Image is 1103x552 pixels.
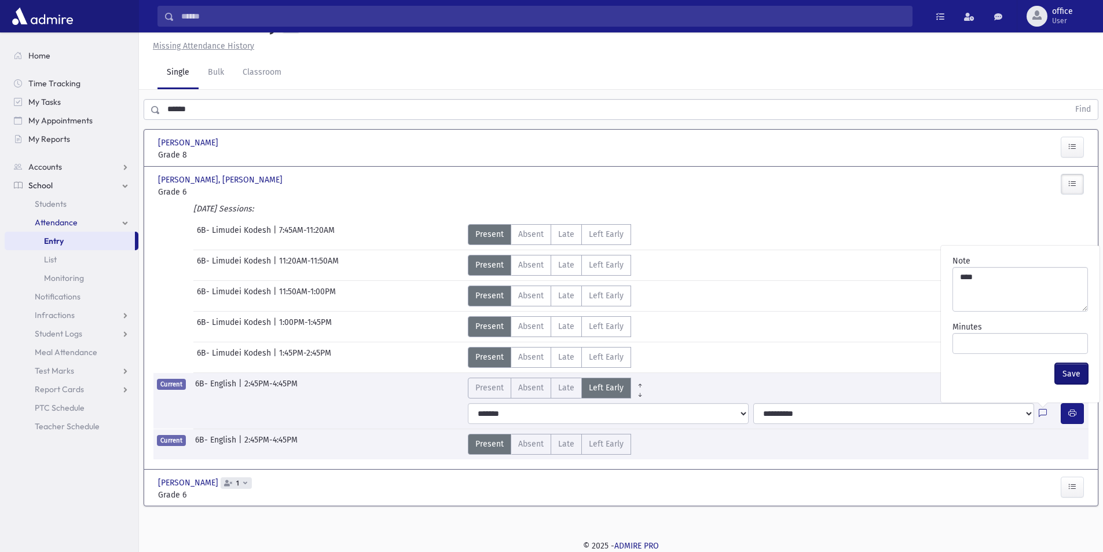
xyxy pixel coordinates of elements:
div: AttTypes [468,378,649,399]
span: Home [28,50,50,61]
label: Note [952,255,970,267]
span: Absent [518,438,544,450]
a: Monitoring [5,269,138,287]
span: Left Early [589,228,624,240]
i: [DATE] Sessions: [193,204,254,214]
span: Test Marks [35,365,74,376]
a: All Later [631,387,649,396]
span: Left Early [589,259,624,271]
div: AttTypes [468,255,631,276]
span: Present [475,382,504,394]
span: Late [558,438,574,450]
span: Grade 6 [158,186,303,198]
a: School [5,176,138,195]
span: Student Logs [35,328,82,339]
div: © 2025 - [157,540,1084,552]
a: Classroom [233,57,291,89]
a: Home [5,46,138,65]
a: Student Logs [5,324,138,343]
span: Present [475,259,504,271]
span: [PERSON_NAME] [158,137,221,149]
button: Find [1068,100,1098,119]
a: Single [157,57,199,89]
span: 6B- English [195,434,239,455]
a: Attendance [5,213,138,232]
span: 6B- English [195,378,239,399]
span: Late [558,320,574,332]
span: 11:50AM-1:00PM [279,286,336,306]
span: 1 [234,480,241,487]
div: AttTypes [468,316,631,337]
u: Missing Attendance History [153,41,254,51]
span: Teacher Schedule [35,421,100,432]
span: Current [157,435,186,446]
a: Missing Attendance History [148,41,254,51]
span: Present [475,290,504,302]
span: Late [558,351,574,363]
span: Report Cards [35,384,84,394]
label: Minutes [952,321,982,333]
a: My Reports [5,130,138,148]
a: Infractions [5,306,138,324]
span: 1:00PM-1:45PM [279,316,332,337]
button: Save [1055,363,1088,384]
div: AttTypes [468,347,631,368]
span: List [44,254,57,265]
a: PTC Schedule [5,399,138,417]
span: Absent [518,290,544,302]
a: Report Cards [5,380,138,399]
span: 7:45AM-11:20AM [279,224,335,245]
div: AttTypes [468,286,631,306]
span: Entry [44,236,64,246]
span: 11:20AM-11:50AM [279,255,339,276]
span: Present [475,351,504,363]
a: Time Tracking [5,74,138,93]
span: Late [558,228,574,240]
span: | [273,255,279,276]
a: Teacher Schedule [5,417,138,436]
span: Left Early [589,351,624,363]
span: | [239,434,244,455]
a: All Prior [631,378,649,387]
span: | [273,347,279,368]
span: Absent [518,320,544,332]
a: List [5,250,138,269]
a: Notifications [5,287,138,306]
span: | [239,378,244,399]
a: My Appointments [5,111,138,130]
span: [PERSON_NAME], [PERSON_NAME] [158,174,285,186]
span: Absent [518,351,544,363]
span: Present [475,228,504,240]
span: Left Early [589,290,624,302]
a: Meal Attendance [5,343,138,361]
span: My Reports [28,134,70,144]
span: Grade 8 [158,149,303,161]
a: My Tasks [5,93,138,111]
span: Present [475,438,504,450]
span: PTC Schedule [35,403,85,413]
span: Time Tracking [28,78,80,89]
span: Monitoring [44,273,84,283]
span: 6B- Limudei Kodesh [197,224,273,245]
span: Late [558,382,574,394]
span: office [1052,7,1073,16]
a: Test Marks [5,361,138,380]
span: School [28,180,53,191]
span: Students [35,199,67,209]
span: 6B- Limudei Kodesh [197,286,273,306]
span: My Appointments [28,115,93,126]
span: Late [558,259,574,271]
span: 2:45PM-4:45PM [244,378,298,399]
span: Notifications [35,291,80,302]
span: Current [157,379,186,390]
span: Grade 6 [158,489,303,501]
span: Present [475,320,504,332]
span: My Tasks [28,97,61,107]
span: Absent [518,228,544,240]
span: 6B- Limudei Kodesh [197,347,273,368]
div: AttTypes [468,434,631,455]
a: Students [5,195,138,213]
span: Left Early [589,320,624,332]
span: Absent [518,259,544,271]
a: Entry [5,232,135,250]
